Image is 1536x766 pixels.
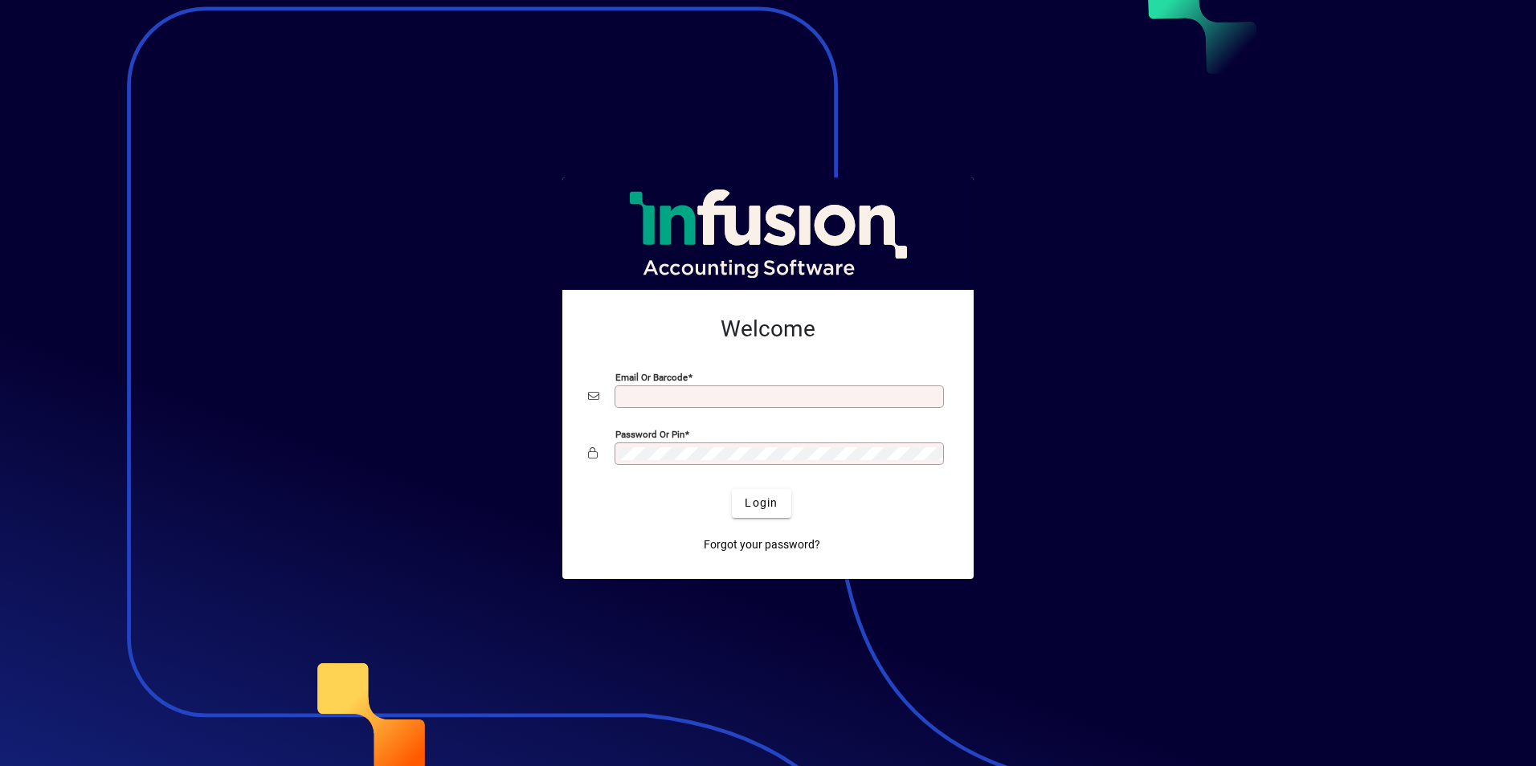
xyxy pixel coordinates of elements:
mat-label: Password or Pin [615,428,684,439]
a: Forgot your password? [697,531,827,560]
span: Forgot your password? [704,536,820,553]
h2: Welcome [588,316,948,343]
span: Login [745,495,778,511]
button: Login [732,489,790,518]
mat-label: Email or Barcode [615,371,688,382]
